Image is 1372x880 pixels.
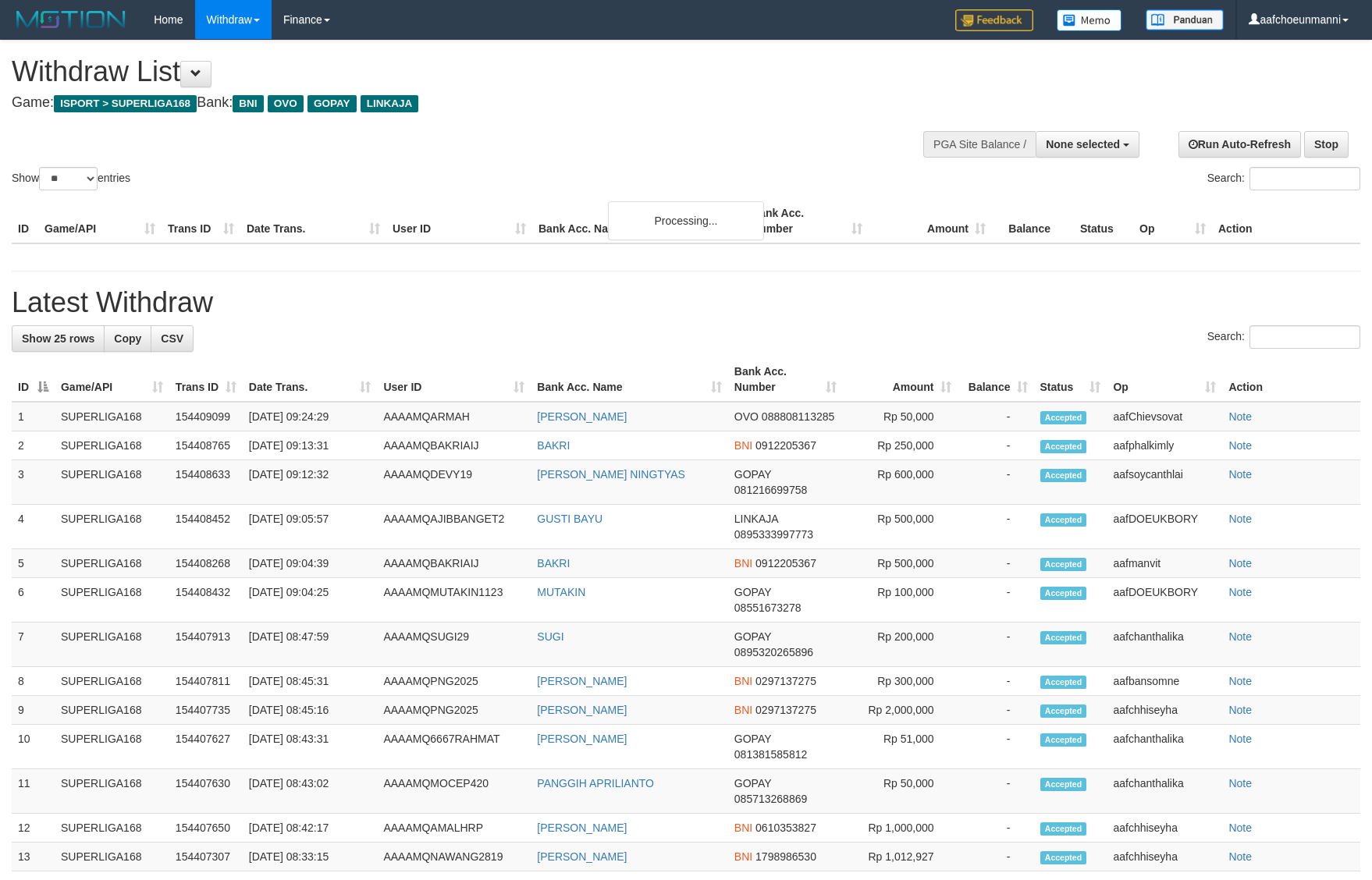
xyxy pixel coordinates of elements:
h4: Game: Bank: [12,95,899,111]
th: Op [1133,199,1212,243]
td: aafchhiseyha [1107,843,1222,871]
td: Rp 50,000 [843,769,958,814]
td: Rp 2,000,000 [843,696,958,725]
a: Note [1228,675,1252,687]
td: SUPERLIGA168 [55,431,169,460]
td: Rp 1,012,927 [843,843,958,871]
a: [PERSON_NAME] [537,850,627,863]
td: Rp 100,000 [843,578,958,623]
th: Op: activate to sort column ascending [1107,357,1222,402]
h1: Withdraw List [12,56,899,87]
img: MOTION_logo.png [12,8,130,31]
span: Copy 0895333997773 to clipboard [734,528,813,541]
td: - [958,696,1034,725]
td: 154407811 [169,667,243,696]
a: Note [1228,513,1252,525]
td: Rp 51,000 [843,725,958,769]
span: None selected [1046,138,1120,151]
td: aafChievsovat [1107,402,1222,431]
td: 6 [12,578,55,623]
span: BNI [734,704,752,716]
td: 5 [12,549,55,578]
td: AAAAMQBAKRIAIJ [377,431,531,460]
span: LINKAJA [361,95,419,112]
th: Date Trans. [240,199,386,243]
div: Processing... [608,201,764,240]
span: GOPAY [734,733,771,745]
img: panduan.png [1146,9,1224,30]
span: BNI [233,95,263,112]
span: Show 25 rows [22,332,94,345]
td: SUPERLIGA168 [55,843,169,871]
td: aafbansomne [1107,667,1222,696]
td: [DATE] 08:42:17 [243,814,378,843]
td: Rp 500,000 [843,505,958,549]
th: Balance: activate to sort column ascending [958,357,1034,402]
td: - [958,769,1034,814]
a: SUGI [537,630,563,643]
th: Bank Acc. Name [532,199,745,243]
span: Accepted [1040,440,1087,453]
td: 154408765 [169,431,243,460]
td: AAAAMQAJIBBANGET2 [377,505,531,549]
a: Run Auto-Refresh [1178,131,1301,158]
span: CSV [161,332,183,345]
a: Note [1228,777,1252,790]
td: - [958,402,1034,431]
span: Copy 0297137275 to clipboard [755,675,816,687]
label: Search: [1207,167,1360,190]
td: [DATE] 08:45:31 [243,667,378,696]
th: Amount: activate to sort column ascending [843,357,958,402]
span: OVO [734,410,759,423]
td: Rp 1,000,000 [843,814,958,843]
span: BNI [734,675,752,687]
input: Search: [1249,167,1360,190]
span: Copy 08551673278 to clipboard [734,601,802,614]
td: 12 [12,814,55,843]
td: SUPERLIGA168 [55,549,169,578]
td: SUPERLIGA168 [55,460,169,505]
td: - [958,814,1034,843]
a: Note [1228,439,1252,452]
span: GOPAY [734,630,771,643]
th: Status [1074,199,1133,243]
td: 2 [12,431,55,460]
td: 154408452 [169,505,243,549]
a: Note [1228,586,1252,598]
td: 154407735 [169,696,243,725]
a: MUTAKIN [537,586,585,598]
span: Accepted [1040,631,1087,644]
span: Accepted [1040,411,1087,424]
th: User ID: activate to sort column ascending [377,357,531,402]
td: AAAAMQPNG2025 [377,667,531,696]
td: 154409099 [169,402,243,431]
span: Copy 081381585812 to clipboard [734,748,807,761]
td: SUPERLIGA168 [55,769,169,814]
th: Date Trans.: activate to sort column ascending [243,357,378,402]
button: None selected [1036,131,1139,158]
a: Note [1228,733,1252,745]
td: aafchanthalika [1107,623,1222,667]
td: 10 [12,725,55,769]
td: 1 [12,402,55,431]
td: AAAAMQDEVY19 [377,460,531,505]
a: Note [1228,850,1252,863]
td: SUPERLIGA168 [55,623,169,667]
th: ID [12,199,38,243]
span: Accepted [1040,733,1087,747]
td: 154407627 [169,725,243,769]
th: ID: activate to sort column descending [12,357,55,402]
td: [DATE] 09:13:31 [243,431,378,460]
span: GOPAY [734,468,771,481]
td: 11 [12,769,55,814]
td: AAAAMQPNG2025 [377,696,531,725]
td: SUPERLIGA168 [55,696,169,725]
td: - [958,578,1034,623]
a: [PERSON_NAME] [537,704,627,716]
td: - [958,460,1034,505]
span: Accepted [1040,469,1087,482]
td: 154407307 [169,843,243,871]
a: BAKRI [537,557,570,570]
span: Accepted [1040,778,1087,791]
td: AAAAMQARMAH [377,402,531,431]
